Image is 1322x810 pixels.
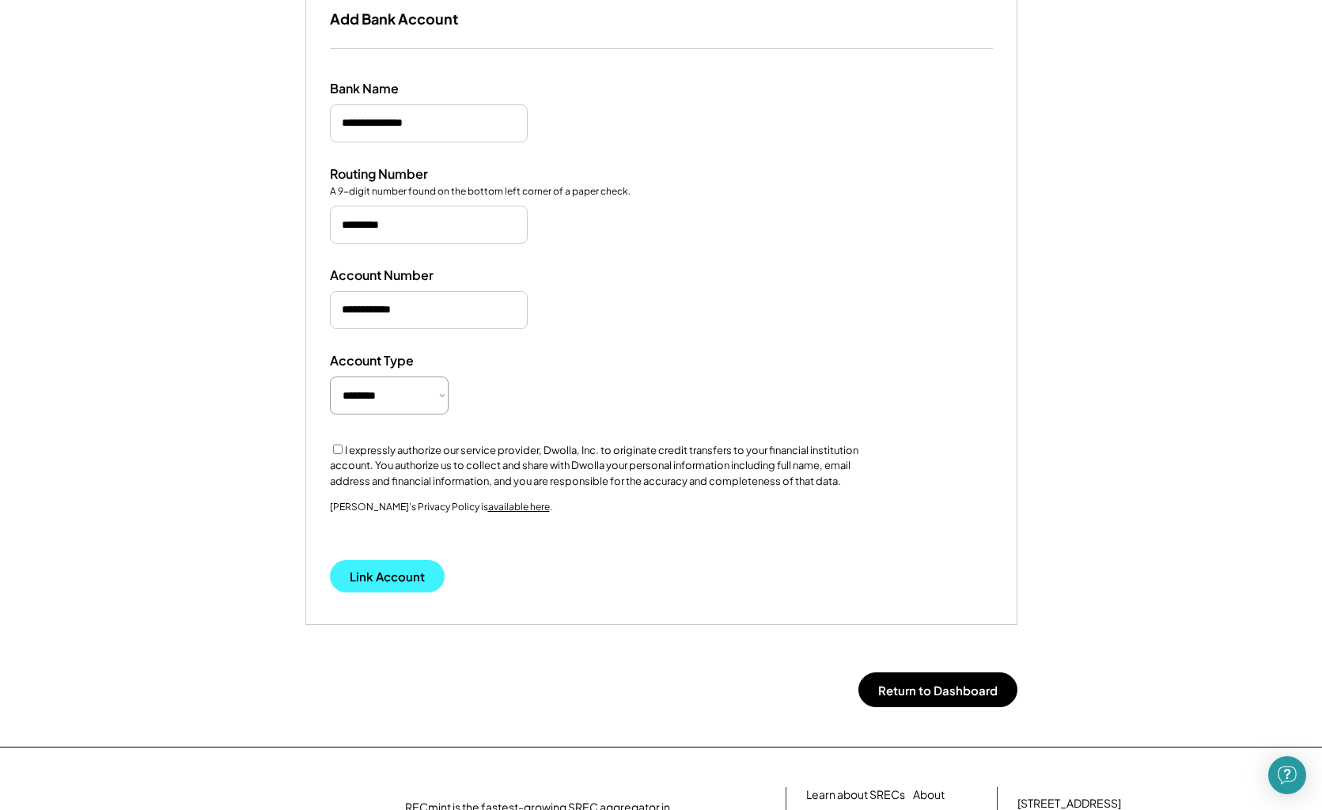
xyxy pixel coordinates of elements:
h3: Add Bank Account [330,9,458,28]
a: available here [488,501,550,513]
button: Return to Dashboard [858,672,1017,707]
div: Routing Number [330,166,488,183]
a: About [913,787,945,803]
div: Account Type [330,353,488,369]
button: Link Account [330,560,445,592]
a: Learn about SRECs [806,787,905,803]
div: Open Intercom Messenger [1268,756,1306,794]
label: I expressly authorize our service provider, Dwolla, Inc. to originate credit transfers to your fi... [330,444,858,487]
div: Bank Name [330,81,488,97]
div: Account Number [330,267,488,284]
div: [PERSON_NAME]’s Privacy Policy is . [330,501,552,536]
div: A 9-digit number found on the bottom left corner of a paper check. [330,185,631,199]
